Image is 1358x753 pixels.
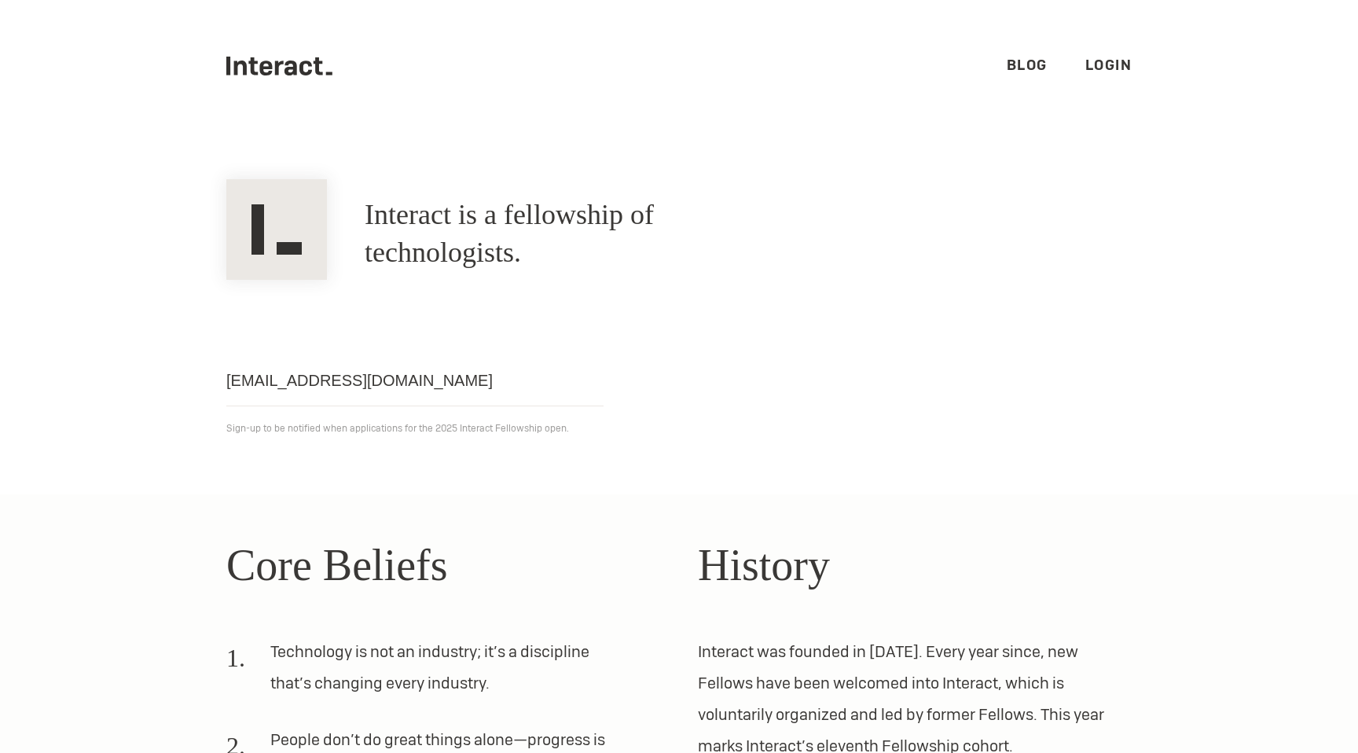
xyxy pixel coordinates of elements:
[226,532,660,598] h2: Core Beliefs
[226,179,327,280] img: Interact Logo
[1085,56,1132,74] a: Login
[365,197,789,272] h1: Interact is a fellowship of technologists.
[1007,56,1048,74] a: Blog
[226,636,622,711] li: Technology is not an industry; it’s a discipline that’s changing every industry.
[226,419,1132,438] p: Sign-up to be notified when applications for the 2025 Interact Fellowship open.
[226,355,604,406] input: Email address...
[698,532,1132,598] h2: History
